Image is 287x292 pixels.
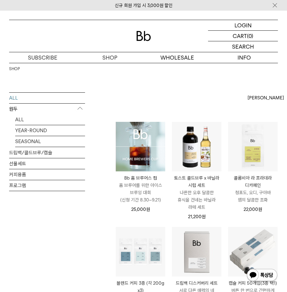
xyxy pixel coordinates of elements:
[188,214,206,219] span: 21,200
[258,207,262,212] span: 원
[208,20,278,31] a: LOGIN
[9,147,85,158] a: 드립백/콜드브루/캡슐
[116,174,165,204] a: Bb 홈 브루어스 컵 홈 브루어를 위한 아이스 브루잉 대회(신청 기간 8.30~9.21)
[15,136,85,147] a: SEASONAL
[244,207,262,212] span: 22,000
[172,122,221,171] img: 토스트 콜드브루 x 바닐라 시럽 세트
[172,227,221,277] img: 드립백 디스커버리 세트
[233,31,247,41] p: CART
[9,104,85,115] p: 원두
[228,174,278,189] p: 콜롬비아 라 프라데라 디카페인
[144,52,211,63] p: WHOLESALE
[9,52,76,63] a: SUBSCRIBE
[116,174,165,182] p: Bb 홈 브루어스 컵
[234,20,252,30] p: LOGIN
[131,207,150,212] span: 25,000
[232,41,254,52] p: SEARCH
[136,31,151,41] img: 로고
[9,180,85,191] a: 프로그램
[15,114,85,125] a: ALL
[116,227,165,277] img: 블렌드 커피 3종 (각 200g x3)
[248,94,284,101] span: [PERSON_NAME]
[76,52,143,63] a: SHOP
[9,169,85,180] a: 커피용품
[172,189,221,211] p: 나른한 오후 달콤한 휴식을 건네는 바닐라 라떼 세트
[208,31,278,41] a: CART (0)
[172,174,221,211] a: 토스트 콜드브루 x 바닐라 시럽 세트 나른한 오후 달콤한 휴식을 건네는 바닐라 라떼 세트
[228,227,278,277] img: 캡슐 커피 50개입(3종 택1)
[228,122,278,171] img: 콜롬비아 라 프라데라 디카페인
[228,280,278,287] p: 캡슐 커피 50개입(3종 택1)
[172,280,221,287] p: 드립백 디스커버리 세트
[116,182,165,204] p: 홈 브루어를 위한 아이스 브루잉 대회 (신청 기간 8.30~9.21)
[211,52,278,63] p: INFO
[228,174,278,204] a: 콜롬비아 라 프라데라 디카페인 청포도, 오디, 구아바 잼의 달콤한 조화
[202,214,206,219] span: 원
[116,122,165,171] img: Bb 홈 브루어스 컵
[9,66,20,72] a: SHOP
[246,268,278,283] img: 카카오톡 채널 1:1 채팅 버튼
[247,31,253,41] p: (0)
[115,3,173,8] a: 신규 회원 가입 시 3,000원 할인
[172,174,221,189] p: 토스트 콜드브루 x 바닐라 시럽 세트
[9,93,85,103] a: ALL
[9,158,85,169] a: 선물세트
[228,189,278,204] p: 청포도, 오디, 구아바 잼의 달콤한 조화
[15,125,85,136] a: YEAR-ROUND
[146,207,150,212] span: 원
